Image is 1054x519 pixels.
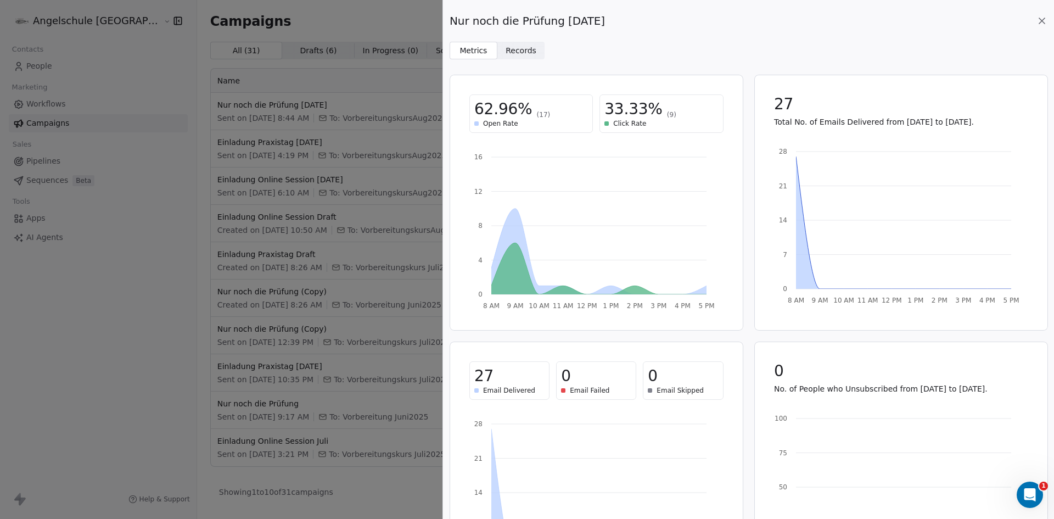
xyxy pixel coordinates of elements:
tspan: 3 PM [955,297,971,304]
tspan: 10 AM [833,297,854,304]
tspan: 75 [778,449,787,457]
tspan: 4 [478,256,483,264]
tspan: 1 PM [907,297,923,304]
tspan: 8 [478,222,483,230]
tspan: 2 PM [931,297,947,304]
tspan: 14 [474,489,483,496]
tspan: 16 [474,153,483,161]
span: Email Failed [570,386,609,395]
tspan: 100 [775,415,787,422]
tspan: 50 [778,483,787,491]
tspan: 3 PM [651,302,666,310]
span: 0 [561,366,571,386]
tspan: 2 PM [627,302,643,310]
span: Click Rate [613,119,646,128]
tspan: 21 [474,455,483,462]
tspan: 1 PM [603,302,619,310]
span: Records [506,45,536,57]
tspan: 0 [783,285,787,293]
tspan: 14 [778,216,787,224]
span: 27 [474,366,494,386]
tspan: 9 AM [811,297,828,304]
tspan: 5 PM [698,302,714,310]
span: 62.96% [474,99,532,119]
tspan: 4 PM [675,302,691,310]
tspan: 8 AM [787,297,804,304]
tspan: 12 PM [881,297,901,304]
p: No. of People who Unsubscribed from [DATE] to [DATE]. [774,383,1028,394]
tspan: 10 AM [529,302,550,310]
span: 0 [774,361,784,381]
tspan: 0 [478,291,483,298]
span: 27 [774,94,793,114]
tspan: 28 [474,420,483,428]
tspan: 12 [474,188,483,196]
span: 1 [1039,482,1048,490]
tspan: 11 AM [553,302,574,310]
tspan: 28 [778,148,787,155]
tspan: 12 PM [577,302,597,310]
span: 33.33% [604,99,663,119]
span: (17) [537,110,551,119]
span: Nur noch die Prüfung [DATE] [450,13,605,29]
tspan: 9 AM [507,302,524,310]
tspan: 11 AM [857,297,878,304]
span: 0 [648,366,658,386]
iframe: Intercom live chat [1017,482,1043,508]
p: Total No. of Emails Delivered from [DATE] to [DATE]. [774,116,1028,127]
tspan: 5 PM [1003,297,1019,304]
tspan: 7 [783,251,787,259]
span: Email Skipped [657,386,704,395]
span: (9) [667,110,676,119]
tspan: 4 PM [979,297,995,304]
tspan: 21 [778,182,787,190]
tspan: 8 AM [483,302,500,310]
span: Open Rate [483,119,518,128]
span: Email Delivered [483,386,535,395]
